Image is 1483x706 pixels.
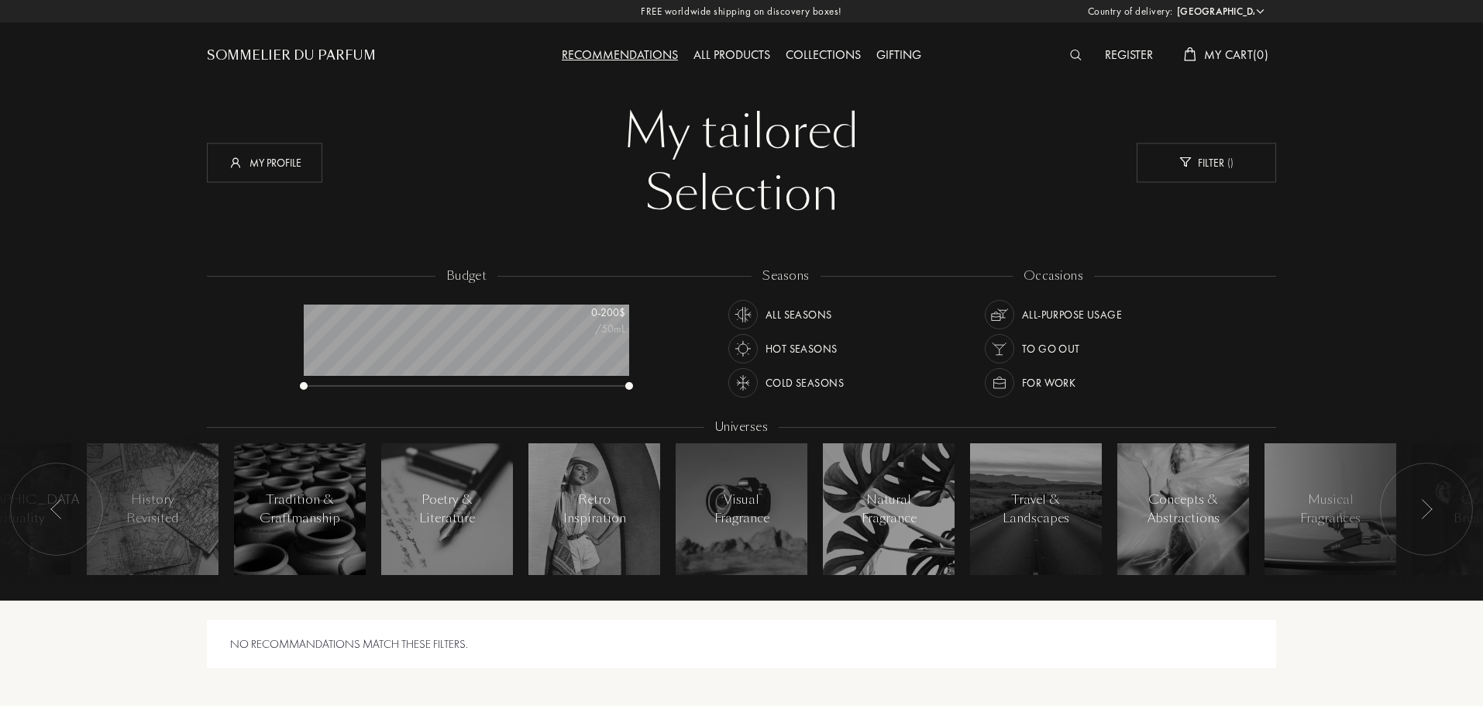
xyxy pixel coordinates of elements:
[752,267,820,285] div: seasons
[1137,143,1276,182] div: Filter
[1184,47,1196,61] img: cart_white.svg
[1022,334,1080,363] div: To go Out
[732,338,754,360] img: usage_season_hot_white.svg
[548,321,625,337] div: /50mL
[1179,157,1191,167] img: new_filter_w.svg
[732,372,754,394] img: usage_season_cold_white.svg
[778,46,869,66] div: Collections
[856,491,922,528] div: Natural Fragrance
[50,499,63,519] img: arr_left.svg
[1148,491,1220,528] div: Concepts & Abstractions
[554,46,686,66] div: Recommendations
[732,304,754,325] img: usage_season_average_white.svg
[1420,499,1433,519] img: arr_left.svg
[1022,368,1075,398] div: For Work
[228,154,243,170] img: profil_icn_w.svg
[704,418,779,436] div: Universes
[766,300,832,329] div: All Seasons
[989,304,1010,325] img: usage_occasion_all_white.svg
[1088,4,1173,19] span: Country of delivery:
[686,46,778,63] a: All products
[1013,267,1094,285] div: occasions
[260,491,340,528] div: Tradition & Craftmanship
[207,46,376,65] a: Sommelier du Parfum
[415,491,480,528] div: Poetry & Literature
[207,143,322,182] div: My profile
[766,368,844,398] div: Cold Seasons
[562,491,628,528] div: Retro Inspiration
[1097,46,1161,63] a: Register
[869,46,929,66] div: Gifting
[548,305,625,321] div: 0 - 200 $
[1003,491,1069,528] div: Travel & Landscapes
[1022,300,1122,329] div: All-purpose Usage
[218,163,1265,225] div: Selection
[218,101,1265,163] div: My tailored
[709,491,775,528] div: Visual Fragrance
[1097,46,1161,66] div: Register
[435,267,498,285] div: budget
[778,46,869,63] a: Collections
[989,372,1010,394] img: usage_occasion_work_white.svg
[1224,155,1234,169] span: ( )
[207,620,1276,669] div: No recommandations match these filters.
[869,46,929,63] a: Gifting
[1070,50,1082,60] img: search_icn_white.svg
[686,46,778,66] div: All products
[554,46,686,63] a: Recommendations
[989,338,1010,360] img: usage_occasion_party_white.svg
[1204,46,1268,63] span: My Cart ( 0 )
[766,334,838,363] div: Hot Seasons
